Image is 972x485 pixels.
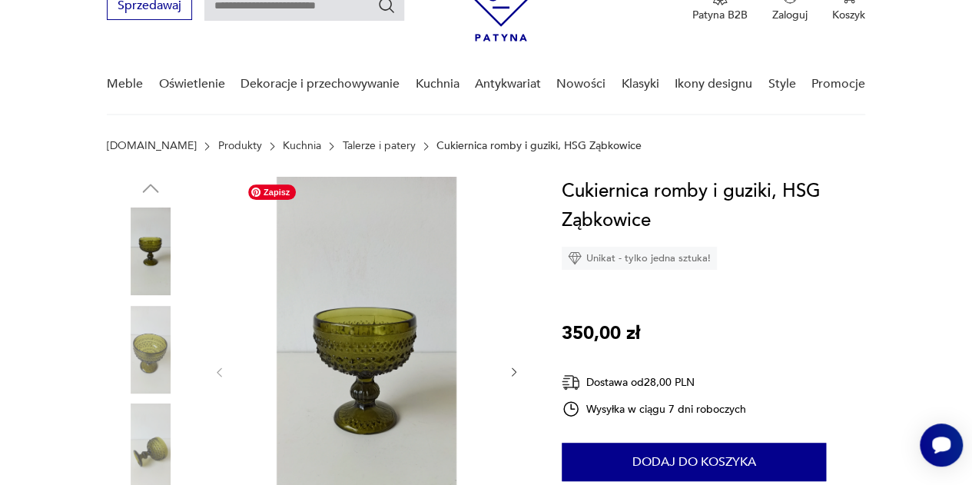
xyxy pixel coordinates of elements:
p: Patyna B2B [692,8,748,22]
a: Oświetlenie [159,55,225,114]
iframe: Smartsupp widget button [920,424,963,467]
a: Dekoracje i przechowywanie [241,55,400,114]
img: Ikona diamentu [568,251,582,265]
a: Meble [107,55,143,114]
h1: Cukiernica romby i guziki, HSG Ząbkowice [562,177,865,235]
div: Wysyłka w ciągu 7 dni roboczych [562,400,746,418]
a: Style [768,55,795,114]
p: Zaloguj [772,8,808,22]
span: Zapisz [248,184,296,200]
img: Ikona dostawy [562,373,580,392]
a: Talerze i patery [343,140,416,152]
a: Promocje [811,55,865,114]
img: Zdjęcie produktu Cukiernica romby i guziki, HSG Ząbkowice [107,306,194,394]
div: Unikat - tylko jedna sztuka! [562,247,717,270]
a: Ikony designu [675,55,752,114]
a: Sprzedawaj [107,2,192,12]
div: Dostawa od 28,00 PLN [562,373,746,392]
a: Kuchnia [283,140,321,152]
a: [DOMAIN_NAME] [107,140,197,152]
a: Nowości [556,55,605,114]
a: Kuchnia [415,55,459,114]
a: Klasyki [622,55,659,114]
p: 350,00 zł [562,319,640,348]
a: Antykwariat [475,55,541,114]
button: Dodaj do koszyka [562,443,826,481]
img: Zdjęcie produktu Cukiernica romby i guziki, HSG Ząbkowice [107,208,194,295]
a: Produkty [218,140,262,152]
p: Koszyk [832,8,865,22]
p: Cukiernica romby i guziki, HSG Ząbkowice [436,140,642,152]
